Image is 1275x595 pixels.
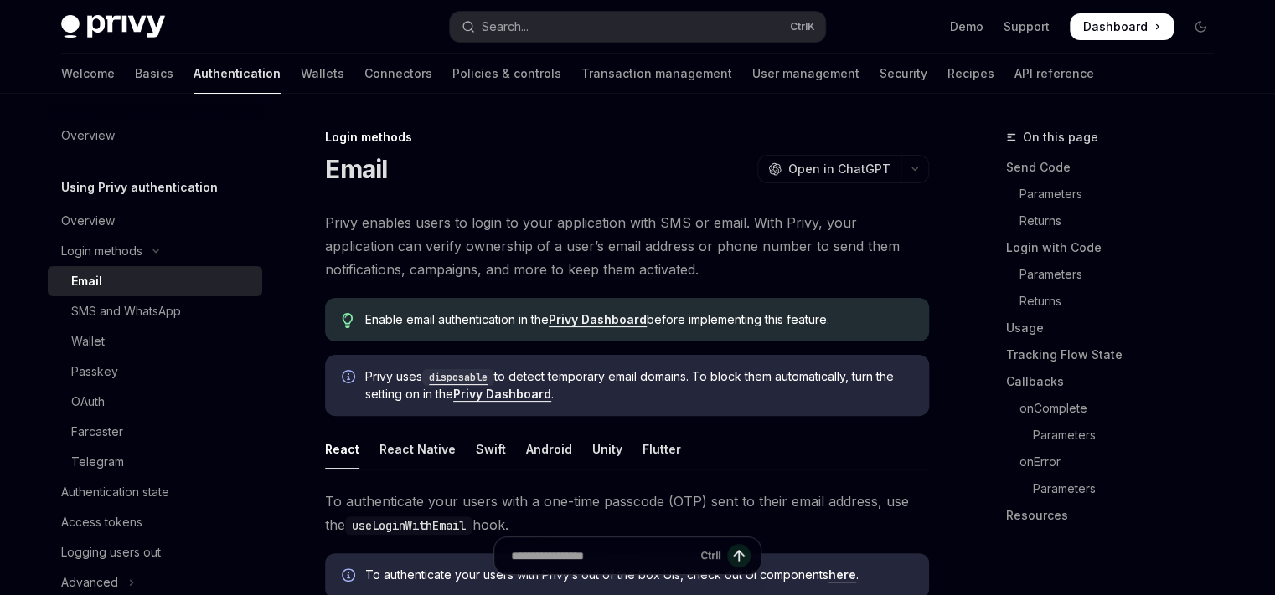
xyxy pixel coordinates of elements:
div: Android [526,429,572,469]
h5: Using Privy authentication [61,177,218,197]
a: Privy Dashboard [453,387,551,402]
span: Privy uses to detect temporary email domains. To block them automatically, turn the setting on in... [365,368,912,403]
span: On this page [1023,127,1098,147]
a: Passkey [48,356,262,387]
div: Telegram [71,452,124,472]
div: Access tokens [61,512,142,532]
a: Resources [1006,502,1227,529]
a: Basics [135,54,173,94]
div: Authentication state [61,482,169,502]
a: Parameters [1006,422,1227,449]
div: Advanced [61,572,118,592]
a: Overview [48,121,262,151]
div: SMS and WhatsApp [71,301,181,321]
a: SMS and WhatsApp [48,296,262,326]
a: Farcaster [48,417,262,447]
a: Transaction management [581,54,732,94]
span: Dashboard [1083,18,1148,35]
div: Swift [476,429,506,469]
a: Usage [1006,315,1227,341]
div: Flutter [643,429,681,469]
a: onComplete [1006,395,1227,422]
a: Parameters [1006,475,1227,502]
a: Policies & controls [452,54,561,94]
a: Parameters [1006,181,1227,208]
code: disposable [422,369,494,386]
a: Overview [48,206,262,236]
a: Privy Dashboard [549,312,647,327]
a: Security [880,54,927,94]
a: Wallets [301,54,344,94]
button: Toggle Login methods section [48,236,262,266]
div: Unity [592,429,622,469]
div: Login methods [325,129,929,146]
div: React Native [379,429,456,469]
a: Dashboard [1070,13,1174,40]
a: Parameters [1006,261,1227,288]
div: Logging users out [61,542,161,562]
span: Ctrl K [790,20,815,33]
div: Wallet [71,331,105,351]
div: Farcaster [71,422,123,442]
a: Logging users out [48,537,262,567]
a: User management [752,54,859,94]
a: Support [1004,18,1050,35]
div: React [325,429,359,469]
input: Ask a question... [511,537,694,574]
span: Enable email authentication in the before implementing this feature. [365,311,912,328]
a: Recipes [947,54,994,94]
div: Login methods [61,241,142,261]
a: Demo [950,18,983,35]
div: Search... [482,17,529,37]
a: Callbacks [1006,368,1227,395]
a: onError [1006,449,1227,475]
a: Welcome [61,54,115,94]
a: disposable [422,369,494,383]
svg: Tip [342,313,354,328]
div: Email [71,271,102,291]
a: Authentication [194,54,281,94]
a: Access tokens [48,507,262,537]
button: Open search [450,12,825,42]
div: Overview [61,211,115,231]
span: Privy enables users to login to your application with SMS or email. With Privy, your application ... [325,211,929,281]
a: API reference [1014,54,1094,94]
a: Send Code [1006,154,1227,181]
button: Open in ChatGPT [757,155,901,183]
img: dark logo [61,15,165,38]
a: OAuth [48,387,262,417]
a: Login with Code [1006,234,1227,261]
a: Returns [1006,208,1227,234]
a: Authentication state [48,477,262,507]
a: Telegram [48,447,262,477]
div: Overview [61,126,115,146]
a: Returns [1006,288,1227,315]
a: Connectors [364,54,432,94]
a: Email [48,266,262,296]
h1: Email [325,154,387,184]
a: Wallet [48,326,262,356]
a: Tracking Flow State [1006,341,1227,368]
code: useLoginWithEmail [345,516,472,535]
span: Open in ChatGPT [788,161,890,177]
div: Passkey [71,362,118,382]
button: Toggle dark mode [1187,13,1214,40]
button: Send message [727,544,751,567]
svg: Info [342,370,359,387]
span: To authenticate your users with a one-time passcode (OTP) sent to their email address, use the hook. [325,490,929,536]
div: OAuth [71,392,105,412]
